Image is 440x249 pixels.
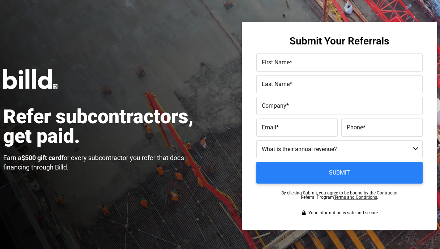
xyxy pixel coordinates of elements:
[281,191,398,199] p: By clicking Submit, you agree to be bound by the Contractor Referral Program .
[256,162,423,184] input: Submit
[262,81,290,87] span: Last Name
[3,153,198,172] p: Earn a for every subcontractor you refer that does financing through Billd.
[262,59,290,66] span: First Name
[262,124,276,131] span: Email
[307,210,378,215] span: Your information is safe and secure
[347,124,363,131] span: Phone
[262,102,286,109] span: Company
[21,154,61,162] strong: $500 gift card
[290,36,389,46] h3: Submit Your Referrals
[334,195,377,200] a: Terms and Conditions
[3,107,198,146] h1: Refer subcontractors, get paid.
